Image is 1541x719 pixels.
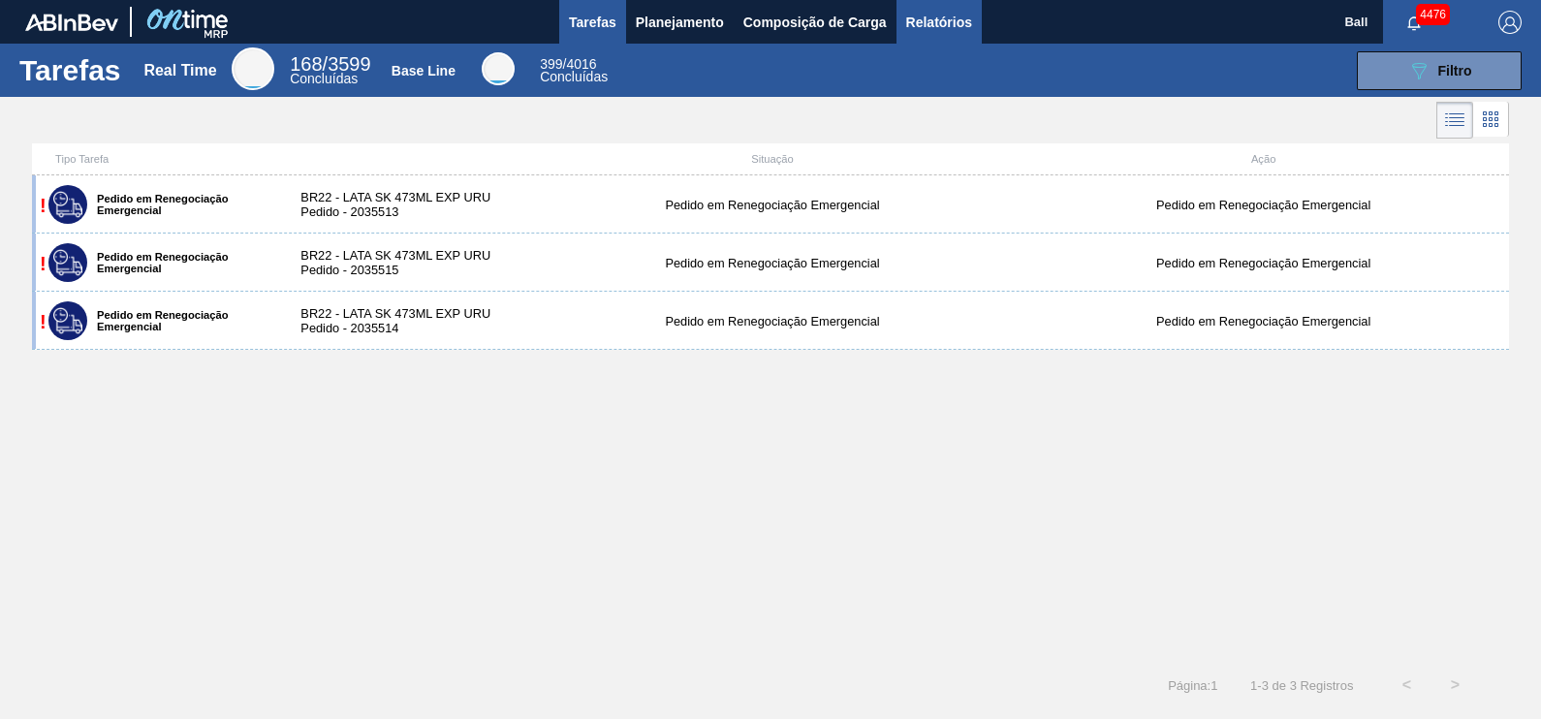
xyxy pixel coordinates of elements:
[232,47,274,90] div: Real Time
[1383,9,1445,36] button: Notificações
[1436,102,1473,139] div: Visão em Lista
[540,58,608,83] div: Base Line
[569,11,616,34] span: Tarefas
[906,11,972,34] span: Relatórios
[36,153,281,165] div: Tipo Tarefa
[1357,51,1522,90] button: Filtro
[1246,678,1353,693] span: 1 - 3 de 3 Registros
[290,56,370,85] div: Real Time
[527,256,1019,270] div: Pedido em Renegociação Emergencial
[1382,661,1431,709] button: <
[636,11,724,34] span: Planejamento
[743,11,887,34] span: Composição de Carga
[527,198,1019,212] div: Pedido em Renegociação Emergencial
[40,253,47,274] span: !
[1473,102,1509,139] div: Visão em Cards
[1018,153,1509,165] div: Ação
[87,309,268,332] label: Pedido em Renegociação Emergencial
[290,71,358,86] span: Concluídas
[143,62,216,79] div: Real Time
[1168,678,1217,693] span: Página : 1
[1416,4,1450,25] span: 4476
[281,190,526,219] div: BR22 - LATA SK 473ML EXP URU Pedido - 2035513
[527,153,1019,165] div: Situação
[540,69,608,84] span: Concluídas
[25,14,118,31] img: TNhmsLtSVTkK8tSr43FrP2fwEKptu5GPRR3wAAAABJRU5ErkJggg==
[540,56,596,72] span: / 4016
[290,53,370,75] span: / 3599
[1018,314,1509,328] div: Pedido em Renegociação Emergencial
[40,311,47,332] span: !
[1498,11,1522,34] img: Logout
[1431,661,1479,709] button: >
[40,195,47,216] span: !
[87,193,268,216] label: Pedido em Renegociação Emergencial
[392,63,456,78] div: Base Line
[290,53,322,75] span: 168
[281,306,526,335] div: BR22 - LATA SK 473ML EXP URU Pedido - 2035514
[527,314,1019,328] div: Pedido em Renegociação Emergencial
[1018,198,1509,212] div: Pedido em Renegociação Emergencial
[87,251,268,274] label: Pedido em Renegociação Emergencial
[540,56,562,72] span: 399
[19,59,121,81] h1: Tarefas
[281,248,526,277] div: BR22 - LATA SK 473ML EXP URU Pedido - 2035515
[1018,256,1509,270] div: Pedido em Renegociação Emergencial
[482,52,515,85] div: Base Line
[1438,63,1472,78] span: Filtro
